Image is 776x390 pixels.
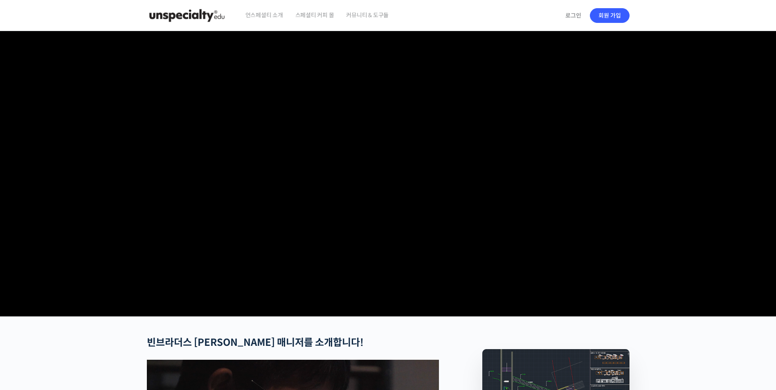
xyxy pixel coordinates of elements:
a: 회원 가입 [590,8,630,23]
a: 로그인 [560,6,586,25]
strong: 빈브라더스 [PERSON_NAME] 매니저를 소개합니다! [147,336,364,349]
